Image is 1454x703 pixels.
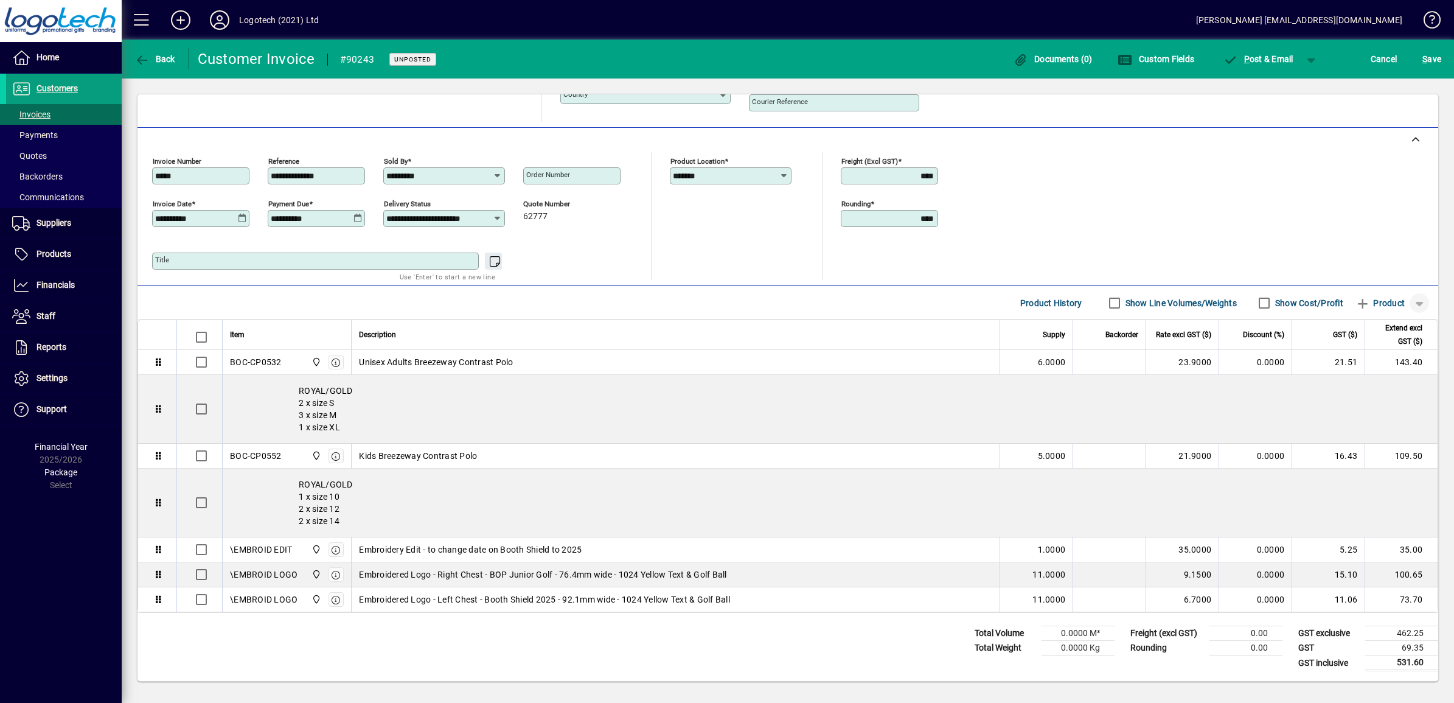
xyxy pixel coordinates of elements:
[6,187,122,208] a: Communications
[1032,568,1065,581] span: 11.0000
[1365,537,1438,562] td: 35.00
[1365,626,1438,641] td: 462.25
[6,363,122,394] a: Settings
[35,442,88,452] span: Financial Year
[523,212,548,222] span: 62777
[1365,587,1438,612] td: 73.70
[1153,568,1211,581] div: 9.1500
[308,543,322,556] span: Central
[268,157,299,166] mat-label: Reference
[6,43,122,73] a: Home
[1038,544,1066,556] span: 1.0000
[1292,641,1365,656] td: GST
[1219,587,1292,612] td: 0.0000
[359,328,396,341] span: Description
[1124,626,1209,641] td: Freight (excl GST)
[1038,356,1066,368] span: 6.0000
[1292,350,1365,375] td: 21.51
[1043,328,1065,341] span: Supply
[340,50,375,69] div: #90243
[37,342,66,352] span: Reports
[1355,293,1405,313] span: Product
[1115,48,1197,70] button: Custom Fields
[1219,350,1292,375] td: 0.0000
[1217,48,1299,70] button: Post & Email
[6,239,122,270] a: Products
[239,10,319,30] div: Logotech (2021) Ltd
[1123,297,1237,309] label: Show Line Volumes/Weights
[230,356,282,368] div: BOC-CP0532
[6,208,122,239] a: Suppliers
[37,373,68,383] span: Settings
[1219,537,1292,562] td: 0.0000
[230,544,292,556] div: \EMBROID EDIT
[6,166,122,187] a: Backorders
[1038,450,1066,462] span: 5.0000
[1014,54,1093,64] span: Documents (0)
[1422,49,1441,69] span: ave
[12,110,50,119] span: Invoices
[6,394,122,425] a: Support
[1349,292,1411,314] button: Product
[1365,350,1438,375] td: 143.40
[359,356,513,368] span: Unisex Adults Breezeway Contrast Polo
[1368,48,1400,70] button: Cancel
[1292,656,1365,671] td: GST inclusive
[1153,544,1211,556] div: 35.0000
[841,200,871,208] mat-label: Rounding
[1365,641,1438,656] td: 69.35
[1414,2,1439,42] a: Knowledge Base
[400,270,495,284] mat-hint: Use 'Enter' to start a new line
[12,130,58,140] span: Payments
[1273,297,1343,309] label: Show Cost/Profit
[1219,444,1292,469] td: 0.0000
[1422,54,1427,64] span: S
[198,49,315,69] div: Customer Invoice
[1124,641,1209,656] td: Rounding
[1209,626,1282,641] td: 0.00
[1365,562,1438,587] td: 100.65
[308,449,322,463] span: Central
[752,97,808,106] mat-label: Courier Reference
[1372,321,1422,348] span: Extend excl GST ($)
[1020,293,1082,313] span: Product History
[670,157,725,166] mat-label: Product location
[563,90,588,99] mat-label: Country
[230,328,245,341] span: Item
[12,151,47,161] span: Quotes
[1196,10,1402,30] div: [PERSON_NAME] [EMAIL_ADDRESS][DOMAIN_NAME]
[1042,626,1115,641] td: 0.0000 M³
[1105,328,1138,341] span: Backorder
[308,568,322,581] span: Central
[37,280,75,290] span: Financials
[37,311,55,321] span: Staff
[230,450,282,462] div: BOC-CP0552
[526,170,570,179] mat-label: Order number
[131,48,178,70] button: Back
[37,404,67,414] span: Support
[1153,450,1211,462] div: 21.9000
[1219,562,1292,587] td: 0.0000
[969,626,1042,641] td: Total Volume
[384,200,431,208] mat-label: Delivery status
[12,192,84,202] span: Communications
[1365,444,1438,469] td: 109.50
[359,450,477,462] span: Kids Breezeway Contrast Polo
[161,9,200,31] button: Add
[1292,587,1365,612] td: 11.06
[153,157,201,166] mat-label: Invoice number
[359,593,730,606] span: Embroidered Logo - Left Chest - Booth Shield 2025 - 92.1mm wide - 1024 Yellow Text & Golf Ball
[1365,656,1438,671] td: 531.60
[153,200,192,208] mat-label: Invoice date
[308,355,322,369] span: Central
[1042,641,1115,656] td: 0.0000 Kg
[37,218,71,228] span: Suppliers
[1243,328,1284,341] span: Discount (%)
[37,52,59,62] span: Home
[359,568,726,581] span: Embroidered Logo - Right Chest - BOP Junior Golf - 76.4mm wide - 1024 Yellow Text & Golf Ball
[969,641,1042,656] td: Total Weight
[1153,356,1211,368] div: 23.9000
[122,48,189,70] app-page-header-button: Back
[230,568,297,581] div: \EMBROID LOGO
[394,55,431,63] span: Unposted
